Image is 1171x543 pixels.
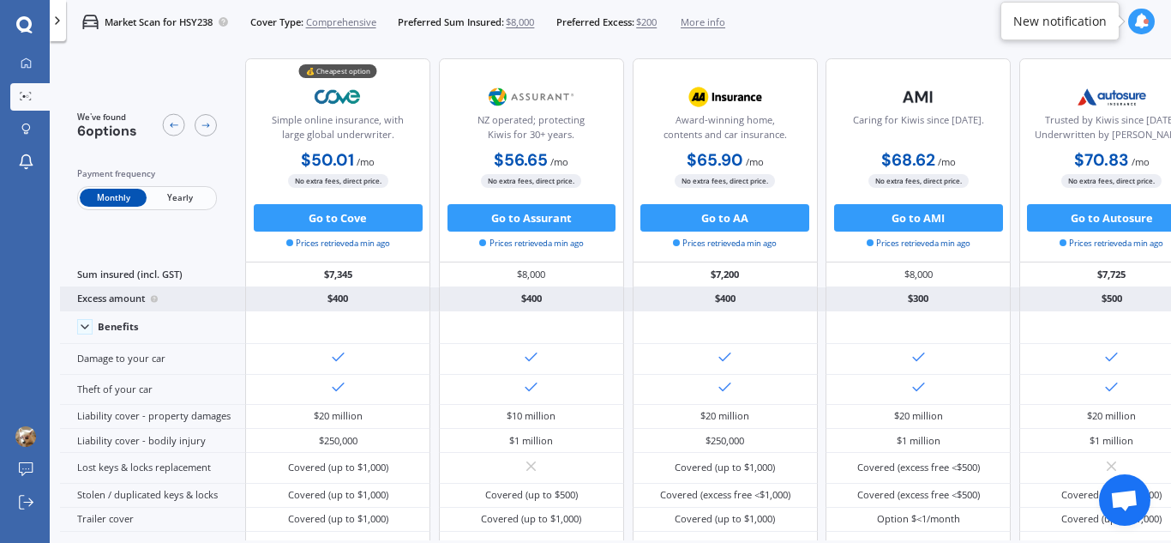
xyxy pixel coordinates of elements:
[398,15,504,29] span: Preferred Sum Insured:
[834,204,1003,232] button: Go to AMI
[60,375,245,405] div: Theft of your car
[687,149,743,171] b: $65.90
[1013,13,1107,30] div: New notification
[60,344,245,374] div: Damage to your car
[660,488,790,502] div: Covered (excess free <$1,000)
[80,189,147,207] span: Monthly
[60,287,245,311] div: Excess amount
[675,174,775,187] span: No extra fees, direct price.
[77,122,137,140] span: 6 options
[853,113,984,148] div: Caring for Kiwis since [DATE].
[288,174,388,187] span: No extra fees, direct price.
[257,113,418,148] div: Simple online insurance, with large global underwriter.
[1090,434,1133,448] div: $1 million
[60,484,245,508] div: Stolen / duplicated keys & locks
[681,15,725,29] span: More info
[15,426,36,447] img: ACg8ocI8dlVzaNpt1xqn2SGQvJxstZ9wsYR7GdWrEEeuGHspWAu6Agqe=s96-c
[633,287,818,311] div: $400
[494,149,548,171] b: $56.65
[288,512,388,526] div: Covered (up to $1,000)
[857,488,980,502] div: Covered (excess free <$500)
[245,287,430,311] div: $400
[857,461,980,474] div: Covered (excess free <$500)
[1099,474,1150,526] div: Open chat
[894,409,943,423] div: $20 million
[877,512,960,526] div: Option $<1/month
[1061,512,1162,526] div: Covered (up to $1,000)
[881,149,935,171] b: $68.62
[868,174,969,187] span: No extra fees, direct price.
[746,155,764,168] span: / mo
[77,112,137,124] span: We've found
[288,488,388,502] div: Covered (up to $1,000)
[1066,80,1157,114] img: Autosure.webp
[60,508,245,532] div: Trailer cover
[77,167,217,181] div: Payment frequency
[485,488,578,502] div: Covered (up to $500)
[82,14,99,30] img: car.f15378c7a67c060ca3f3.svg
[60,262,245,287] div: Sum insured (incl. GST)
[506,15,534,29] span: $8,000
[147,189,213,207] span: Yearly
[673,238,777,250] span: Prices retrieved a min ago
[486,80,577,114] img: Assurant.png
[60,405,245,429] div: Liability cover - property damages
[897,434,940,448] div: $1 million
[447,204,616,232] button: Go to Assurant
[644,113,805,148] div: Award-winning home, contents and car insurance.
[1061,488,1162,502] div: Covered (up to $1,000)
[680,80,771,114] img: AA.webp
[826,262,1011,287] div: $8,000
[301,149,354,171] b: $50.01
[286,238,390,250] span: Prices retrieved a min ago
[1061,174,1162,187] span: No extra fees, direct price.
[250,15,303,29] span: Cover Type:
[1132,155,1150,168] span: / mo
[700,409,749,423] div: $20 million
[1060,238,1163,250] span: Prices retrieved a min ago
[1087,409,1136,423] div: $20 million
[293,80,384,114] img: Cove.webp
[479,238,583,250] span: Prices retrieved a min ago
[254,204,423,232] button: Go to Cove
[550,155,568,168] span: / mo
[633,262,818,287] div: $7,200
[105,15,213,29] p: Market Scan for HSY238
[306,15,376,29] span: Comprehensive
[439,262,624,287] div: $8,000
[1074,149,1129,171] b: $70.83
[451,113,612,148] div: NZ operated; protecting Kiwis for 30+ years.
[675,512,775,526] div: Covered (up to $1,000)
[481,512,581,526] div: Covered (up to $1,000)
[675,461,775,474] div: Covered (up to $1,000)
[556,15,634,29] span: Preferred Excess:
[319,434,357,448] div: $250,000
[60,453,245,483] div: Lost keys & locks replacement
[873,80,964,114] img: AMI-text-1.webp
[98,321,139,333] div: Benefits
[439,287,624,311] div: $400
[867,238,970,250] span: Prices retrieved a min ago
[636,15,657,29] span: $200
[314,409,363,423] div: $20 million
[481,174,581,187] span: No extra fees, direct price.
[60,429,245,453] div: Liability cover - bodily injury
[507,409,555,423] div: $10 million
[640,204,809,232] button: Go to AA
[288,461,388,474] div: Covered (up to $1,000)
[826,287,1011,311] div: $300
[509,434,553,448] div: $1 million
[938,155,956,168] span: / mo
[357,155,375,168] span: / mo
[299,64,377,78] div: 💰 Cheapest option
[706,434,744,448] div: $250,000
[245,262,430,287] div: $7,345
